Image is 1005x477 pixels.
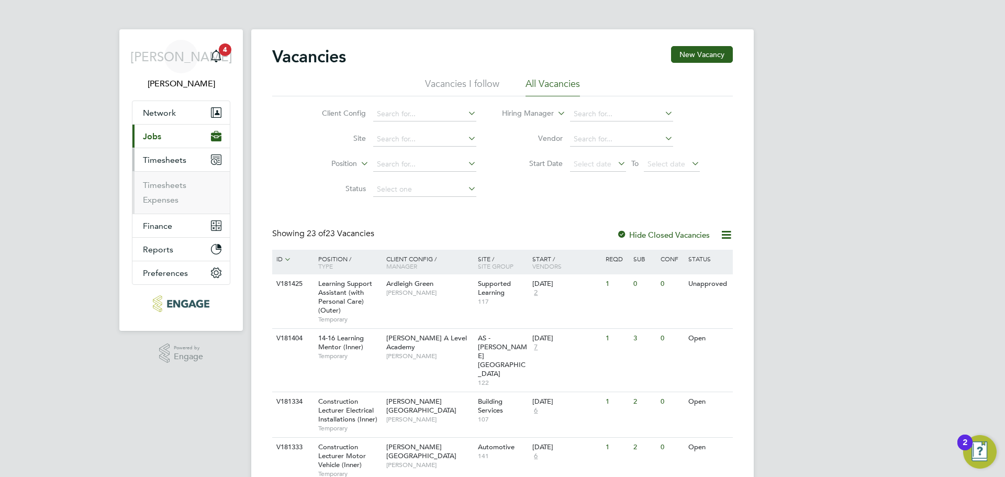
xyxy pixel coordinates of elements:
button: Preferences [132,261,230,284]
div: Open [686,438,731,457]
div: 2 [631,392,658,412]
span: [PERSON_NAME] [386,352,473,360]
span: To [628,157,642,170]
a: [PERSON_NAME][PERSON_NAME] [132,40,230,90]
div: Conf [658,250,685,268]
label: Vendor [502,134,563,143]
div: V181404 [274,329,310,348]
span: Ardleigh Green [386,279,433,288]
div: 1 [603,438,630,457]
span: [PERSON_NAME] [386,289,473,297]
span: Type [318,262,333,270]
div: Position / [310,250,384,275]
span: Automotive [478,442,515,451]
span: Learning Support Assistant (with Personal Care) (Outer) [318,279,372,315]
span: Timesheets [143,155,186,165]
span: Supported Learning [478,279,511,297]
div: 1 [603,329,630,348]
span: 122 [478,379,528,387]
button: Open Resource Center, 2 new notifications [963,435,997,469]
div: Client Config / [384,250,475,275]
div: Open [686,329,731,348]
input: Search for... [373,107,476,121]
div: 1 [603,392,630,412]
span: Site Group [478,262,513,270]
span: [PERSON_NAME] [130,50,232,63]
div: [DATE] [532,397,600,406]
input: Search for... [373,157,476,172]
div: 2 [631,438,658,457]
span: 6 [532,452,539,461]
button: Timesheets [132,148,230,171]
div: 1 [603,274,630,294]
input: Search for... [570,107,673,121]
span: [PERSON_NAME][GEOGRAPHIC_DATA] [386,442,456,460]
span: Manager [386,262,417,270]
span: Jobs [143,131,161,141]
a: Powered byEngage [159,343,204,363]
h2: Vacancies [272,46,346,67]
span: 4 [219,43,231,56]
span: 6 [532,406,539,415]
div: 0 [658,329,685,348]
a: 4 [206,40,227,73]
div: 3 [631,329,658,348]
div: Reqd [603,250,630,268]
span: 141 [478,452,528,460]
span: 7 [532,343,539,352]
div: 2 [963,442,967,456]
span: Temporary [318,315,381,324]
span: Powered by [174,343,203,352]
span: Construction Lecturer Electrical Installations (Inner) [318,397,377,424]
div: Open [686,392,731,412]
div: Unapproved [686,274,731,294]
a: Timesheets [143,180,186,190]
div: ID [274,250,310,269]
span: Finance [143,221,172,231]
span: Reports [143,245,173,254]
label: Start Date [502,159,563,168]
button: Reports [132,238,230,261]
div: [DATE] [532,280,600,289]
div: [DATE] [532,334,600,343]
div: V181425 [274,274,310,294]
button: Finance [132,214,230,237]
span: Temporary [318,352,381,360]
label: Site [306,134,366,143]
span: Jerin Aktar [132,77,230,90]
div: 0 [658,392,685,412]
div: 0 [631,274,658,294]
div: Sub [631,250,658,268]
span: 14-16 Learning Mentor (Inner) [318,334,364,351]
span: 23 of [307,228,326,239]
div: Timesheets [132,171,230,214]
img: morganhunt-logo-retina.png [153,295,209,312]
div: 0 [658,274,685,294]
span: Network [143,108,176,118]
button: New Vacancy [671,46,733,63]
span: [PERSON_NAME] A Level Academy [386,334,467,351]
span: 107 [478,415,528,424]
div: V181334 [274,392,310,412]
span: Preferences [143,268,188,278]
input: Search for... [570,132,673,147]
span: Select date [647,159,685,169]
span: AS - [PERSON_NAME][GEOGRAPHIC_DATA] [478,334,527,378]
span: 117 [478,297,528,306]
span: [PERSON_NAME][GEOGRAPHIC_DATA] [386,397,456,415]
input: Select one [373,182,476,197]
span: Construction Lecturer Motor Vehicle (Inner) [318,442,366,469]
span: Building Services [478,397,503,415]
div: Start / [530,250,603,275]
div: V181333 [274,438,310,457]
div: Showing [272,228,376,239]
span: [PERSON_NAME] [386,415,473,424]
div: [DATE] [532,443,600,452]
a: Go to home page [132,295,230,312]
li: All Vacancies [526,77,580,96]
span: 2 [532,289,539,297]
input: Search for... [373,132,476,147]
div: Status [686,250,731,268]
label: Hide Closed Vacancies [617,230,710,240]
a: Expenses [143,195,178,205]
